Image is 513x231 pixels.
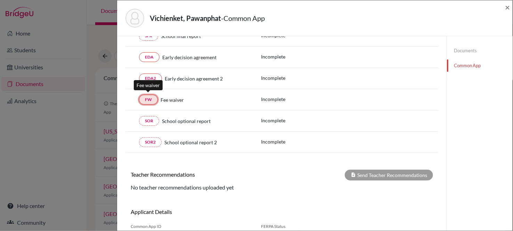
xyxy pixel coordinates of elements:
strong: Vichienket, Pawanphat [150,14,221,22]
span: × [505,2,510,12]
a: FW [139,95,158,105]
p: Incomplete [261,53,333,60]
a: SOR [139,116,159,126]
p: Incomplete [261,74,333,82]
span: Fee waiver [161,96,184,103]
div: Send Teacher Recommendations [345,170,433,180]
div: No teacher recommendations uploaded yet [125,183,438,192]
span: FERPA Status [261,223,329,230]
a: Common App [447,60,513,72]
p: Incomplete [261,138,333,145]
p: Incomplete [261,95,333,103]
a: SFR [139,31,158,41]
span: School optional report 2 [164,139,217,146]
div: Fee waiver [134,80,163,90]
span: - Common App [221,14,265,22]
button: Close [505,3,510,11]
span: Common App ID [131,223,251,230]
span: Early decision agreement 2 [165,75,223,82]
a: EDA2 [139,74,162,83]
a: SOR2 [139,137,162,147]
span: School optional report [162,117,211,125]
h6: Applicant Details [131,208,277,215]
span: School final report [161,32,201,40]
a: EDA [139,52,160,62]
a: Documents [447,45,513,57]
p: Incomplete [261,117,333,124]
span: Early decision agreement [162,54,217,61]
h6: Teacher Recommendations [125,171,282,178]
